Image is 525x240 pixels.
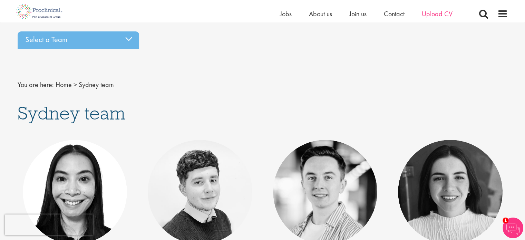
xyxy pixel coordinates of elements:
span: > [74,80,77,89]
span: Sydney team [79,80,114,89]
a: About us [309,9,332,18]
span: Sydney team [18,101,125,125]
a: Join us [349,9,367,18]
div: Select a Team [18,31,139,49]
iframe: reCAPTCHA [5,214,93,235]
a: Jobs [280,9,292,18]
span: 1 [503,218,508,223]
span: You are here: [18,80,54,89]
a: breadcrumb link [56,80,72,89]
img: Chatbot [503,218,523,238]
a: Contact [384,9,405,18]
a: Upload CV [422,9,453,18]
